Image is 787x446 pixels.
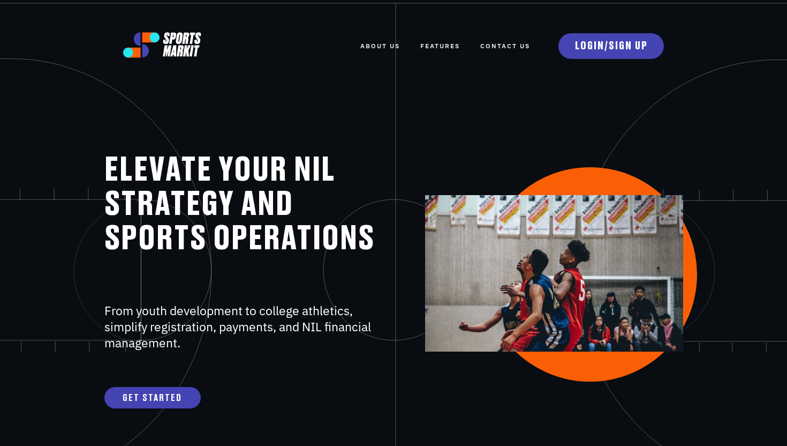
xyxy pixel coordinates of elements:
[104,387,201,408] a: GET STARTED
[558,33,664,59] a: LOGIN/SIGN UP
[104,153,382,256] h1: ELEVATE YOUR NIL STRATEGY AND SPORTS OPERATIONS
[360,34,400,58] a: ABOUT US
[480,34,530,58] a: Contact Us
[123,32,201,58] img: logo
[104,302,371,351] span: From youth development to college athletics, simplify registration, payments, and NIL financial m...
[420,34,460,58] a: FEATURES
